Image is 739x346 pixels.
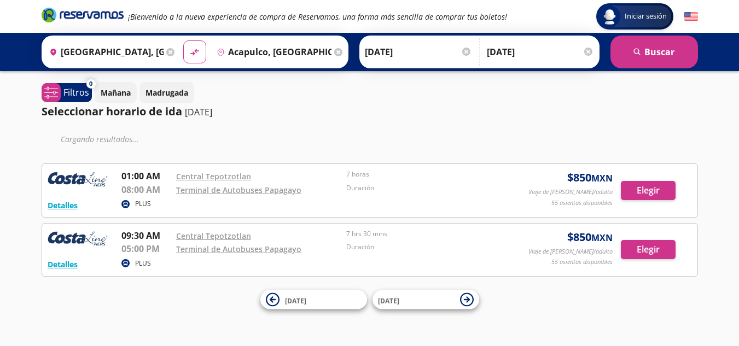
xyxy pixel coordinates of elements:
[487,38,594,66] input: Opcional
[42,103,182,120] p: Seleccionar horario de ida
[48,200,78,211] button: Detalles
[551,257,613,267] p: 55 asientos disponibles
[101,87,131,98] p: Mañana
[285,296,306,305] span: [DATE]
[346,242,511,252] p: Duración
[48,259,78,270] button: Detalles
[61,134,139,144] em: Cargando resultados ...
[621,181,676,200] button: Elegir
[128,11,507,22] em: ¡Bienvenido a la nueva experiencia de compra de Reservamos, una forma más sencilla de comprar tus...
[176,231,251,241] a: Central Tepotzotlan
[528,187,613,197] p: Viaje de [PERSON_NAME]/adulto
[346,169,511,179] p: 7 horas
[42,83,92,102] button: 0Filtros
[346,183,511,193] p: Duración
[176,244,301,254] a: Terminal de Autobuses Papagayo
[346,229,511,239] p: 7 hrs 30 mins
[42,7,124,23] i: Brand Logo
[42,7,124,26] a: Brand Logo
[89,79,92,89] span: 0
[176,185,301,195] a: Terminal de Autobuses Papagayo
[620,11,671,22] span: Iniciar sesión
[260,290,367,309] button: [DATE]
[621,240,676,259] button: Elegir
[591,232,613,244] small: MXN
[121,183,171,196] p: 08:00 AM
[121,169,171,183] p: 01:00 AM
[45,38,164,66] input: Buscar Origen
[121,242,171,255] p: 05:00 PM
[48,169,108,191] img: RESERVAMOS
[63,86,89,99] p: Filtros
[551,198,613,208] p: 55 asientos disponibles
[135,199,151,209] p: PLUS
[684,10,698,24] button: English
[373,290,479,309] button: [DATE]
[528,247,613,256] p: Viaje de [PERSON_NAME]/adulto
[212,38,331,66] input: Buscar Destino
[567,229,613,245] span: $ 850
[95,82,137,103] button: Mañana
[139,82,194,103] button: Madrugada
[591,172,613,184] small: MXN
[48,229,108,251] img: RESERVAMOS
[610,36,698,68] button: Buscar
[176,171,251,181] a: Central Tepotzotlan
[185,105,212,119] p: [DATE]
[146,87,188,98] p: Madrugada
[567,169,613,186] span: $ 850
[365,38,472,66] input: Elegir Fecha
[378,296,399,305] span: [DATE]
[121,229,171,242] p: 09:30 AM
[135,259,151,268] p: PLUS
